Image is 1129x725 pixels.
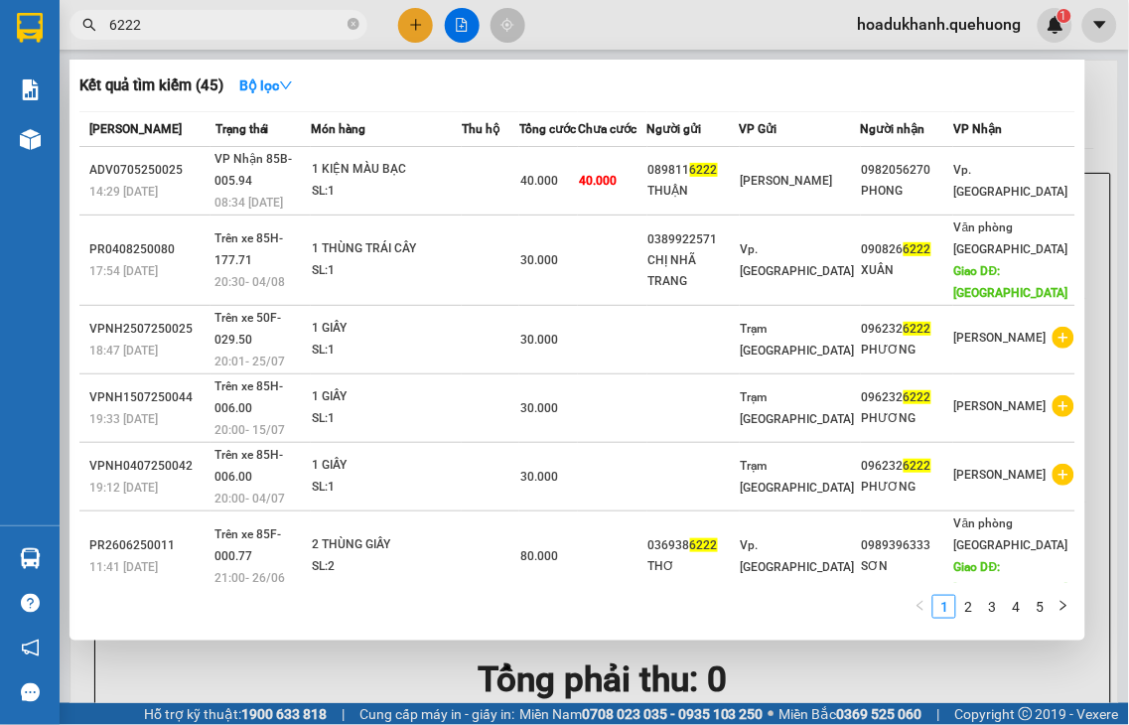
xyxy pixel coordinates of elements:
[312,318,461,340] div: 1 GIẤY
[312,340,461,362] div: SL: 1
[215,196,284,210] span: 08:34 [DATE]
[520,549,558,563] span: 80.000
[578,122,636,136] span: Chưa cước
[312,386,461,408] div: 1 GIẤY
[904,390,931,404] span: 6222
[980,595,1004,619] li: 3
[89,344,158,358] span: 18:47 [DATE]
[348,18,359,30] span: close-circle
[215,275,286,289] span: 20:30 - 04/08
[109,14,344,36] input: Tìm tên, số ĐT hoặc mã đơn
[648,160,739,181] div: 089811
[862,387,952,408] div: 096232
[1053,327,1074,349] span: plus-circle
[862,477,952,498] div: PHƯƠNG
[312,181,461,203] div: SL: 1
[215,527,282,563] span: Trên xe 85F-000.77
[954,163,1068,199] span: Vp. [GEOGRAPHIC_DATA]
[956,595,980,619] li: 2
[741,390,855,426] span: Trạm [GEOGRAPHIC_DATA]
[741,174,833,188] span: [PERSON_NAME]
[215,122,269,136] span: Trạng thái
[741,242,855,278] span: Vp. [GEOGRAPHIC_DATA]
[862,456,952,477] div: 096232
[311,122,365,136] span: Món hàng
[954,468,1047,482] span: [PERSON_NAME]
[82,18,96,32] span: search
[1052,595,1075,619] li: Next Page
[862,408,952,429] div: PHƯƠNG
[21,683,40,702] span: message
[1029,596,1051,618] a: 5
[904,322,931,336] span: 6222
[1058,600,1069,612] span: right
[648,250,739,292] div: CHỊ NHÃ TRANG
[89,264,158,278] span: 17:54 [DATE]
[862,319,952,340] div: 096232
[741,322,855,358] span: Trạm [GEOGRAPHIC_DATA]
[915,600,926,612] span: left
[647,122,702,136] span: Người gửi
[909,595,932,619] li: Previous Page
[215,311,282,347] span: Trên xe 50F-029.50
[312,455,461,477] div: 1 GIẤY
[312,408,461,430] div: SL: 1
[741,538,855,574] span: Vp. [GEOGRAPHIC_DATA]
[89,185,158,199] span: 14:29 [DATE]
[648,181,739,202] div: THUẬN
[20,129,41,150] img: warehouse-icon
[648,556,739,577] div: THƠ
[981,596,1003,618] a: 3
[862,340,952,361] div: PHƯƠNG
[89,412,158,426] span: 19:33 [DATE]
[909,595,932,619] button: left
[89,560,158,574] span: 11:41 [DATE]
[215,571,286,585] span: 21:00 - 26/06
[520,333,558,347] span: 30.000
[579,174,617,188] span: 40.000
[954,264,1068,300] span: Giao DĐ: [GEOGRAPHIC_DATA]
[215,448,284,484] span: Trên xe 85H-006.00
[954,560,1068,596] span: Giao DĐ: [GEOGRAPHIC_DATA]
[89,160,210,181] div: ADV0705250025
[690,538,718,552] span: 6222
[17,13,43,43] img: logo-vxr
[520,470,558,484] span: 30.000
[215,492,286,506] span: 20:00 - 04/07
[932,595,956,619] li: 1
[462,122,499,136] span: Thu hộ
[215,423,286,437] span: 20:00 - 15/07
[215,152,293,188] span: VP Nhận 85B-005.94
[21,639,40,657] span: notification
[862,535,952,556] div: 0989396333
[953,122,1002,136] span: VP Nhận
[520,253,558,267] span: 30.000
[1053,464,1074,486] span: plus-circle
[862,239,952,260] div: 090826
[21,594,40,613] span: question-circle
[89,535,210,556] div: PR2606250011
[933,596,955,618] a: 1
[20,548,41,569] img: warehouse-icon
[223,70,309,101] button: Bộ lọcdown
[79,75,223,96] h3: Kết quả tìm kiếm ( 45 )
[1005,596,1027,618] a: 4
[312,260,461,282] div: SL: 1
[215,355,286,368] span: 20:01 - 25/07
[904,242,931,256] span: 6222
[348,16,359,35] span: close-circle
[1053,395,1074,417] span: plus-circle
[89,387,210,408] div: VPNH1507250044
[1028,595,1052,619] li: 5
[312,159,461,181] div: 1 KIỆN MÀU BẠC
[89,239,210,260] div: PR0408250080
[648,535,739,556] div: 036938
[862,181,952,202] div: PHONG
[520,401,558,415] span: 30.000
[89,481,158,495] span: 19:12 [DATE]
[312,556,461,578] div: SL: 2
[954,220,1068,256] span: Văn phòng [GEOGRAPHIC_DATA]
[312,238,461,260] div: 1 THÙNG TRÁI CÂY
[954,331,1047,345] span: [PERSON_NAME]
[520,174,558,188] span: 40.000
